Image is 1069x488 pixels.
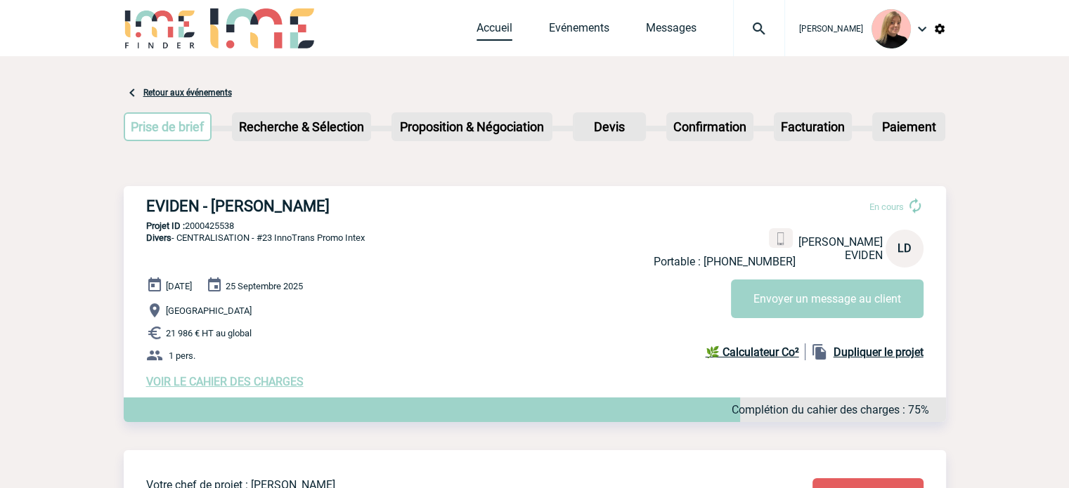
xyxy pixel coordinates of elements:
span: [PERSON_NAME] [799,24,863,34]
p: Prise de brief [125,114,211,140]
b: Dupliquer le projet [834,345,924,359]
a: Evénements [549,21,609,41]
span: [PERSON_NAME] [798,235,883,249]
span: EVIDEN [845,249,883,262]
p: Devis [574,114,644,140]
span: [GEOGRAPHIC_DATA] [166,305,252,316]
p: 2000425538 [124,220,946,231]
img: file_copy-black-24dp.png [811,343,828,360]
button: Envoyer un message au client [731,279,924,318]
b: Projet ID : [146,220,185,231]
h3: EVIDEN - [PERSON_NAME] [146,197,568,215]
span: Divers [146,232,171,243]
a: VOIR LE CAHIER DES CHARGES [146,375,304,388]
a: Messages [646,21,697,41]
p: Paiement [874,114,944,140]
img: portable.png [775,232,787,245]
a: 🌿 Calculateur Co² [706,343,805,360]
a: Accueil [477,21,512,41]
p: Confirmation [668,114,752,140]
a: Retour aux événements [143,88,232,98]
span: LD [898,242,912,255]
span: 21 986 € HT au global [166,328,252,338]
p: Recherche & Sélection [233,114,370,140]
img: IME-Finder [124,8,197,48]
span: - CENTRALISATION - #23 InnoTrans Promo Intex [146,232,365,243]
p: Portable : [PHONE_NUMBER] [654,255,796,268]
p: Facturation [775,114,850,140]
span: 1 pers. [169,350,195,361]
span: En cours [869,202,904,212]
b: 🌿 Calculateur Co² [706,345,799,359]
img: 131233-0.png [872,9,911,48]
span: 25 Septembre 2025 [226,281,303,291]
span: [DATE] [166,281,192,291]
p: Proposition & Négociation [393,114,551,140]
